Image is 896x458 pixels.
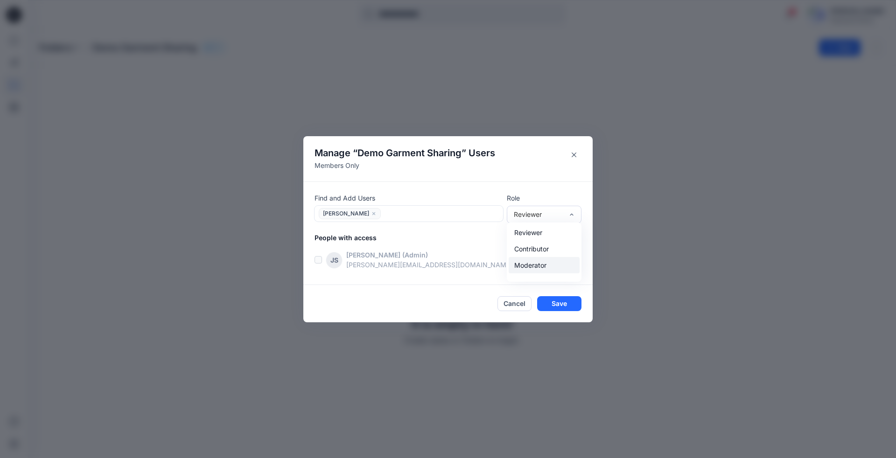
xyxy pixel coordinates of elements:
p: Members Only [315,160,495,170]
div: JS [326,252,343,269]
button: Save [537,296,581,311]
h4: Manage “ ” Users [315,147,495,159]
button: Cancel [497,296,532,311]
p: People with access [315,233,593,243]
p: [PERSON_NAME][EMAIL_ADDRESS][DOMAIN_NAME] [346,260,547,270]
div: Reviewer [509,224,580,241]
div: Moderator [509,257,580,273]
span: Demo Garment Sharing [357,147,462,159]
button: close [371,209,377,218]
div: Reviewer [514,209,563,219]
p: Role [507,193,581,203]
p: (Admin) [402,250,428,260]
button: Close [567,147,581,162]
p: Find and Add Users [315,193,503,203]
p: [PERSON_NAME] [346,250,400,260]
span: [PERSON_NAME] [323,209,369,220]
div: Contributor [509,241,580,257]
